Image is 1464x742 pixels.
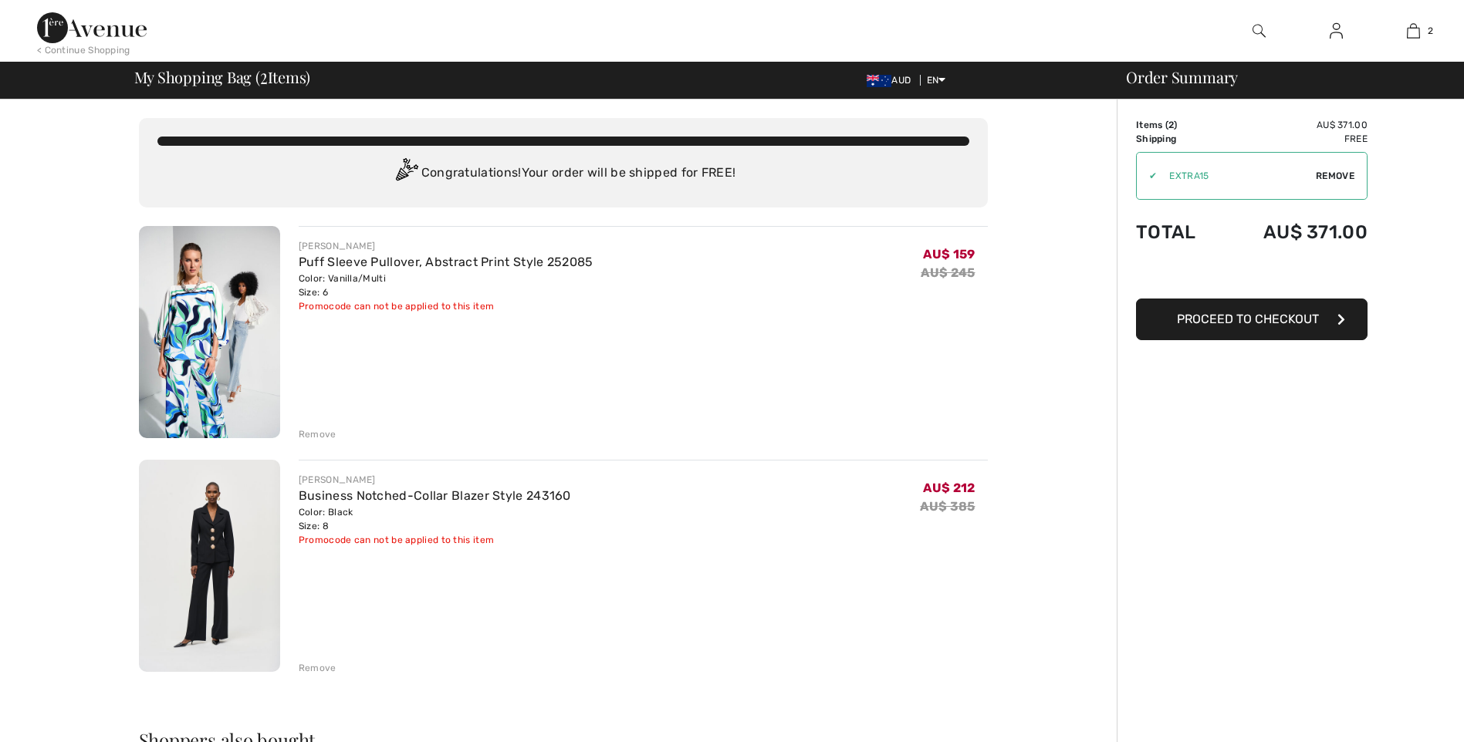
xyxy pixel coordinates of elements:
[923,481,975,495] span: AU$ 212
[1177,312,1319,326] span: Proceed to Checkout
[920,499,975,514] s: AU$ 385
[139,460,280,672] img: Business Notched-Collar Blazer Style 243160
[1316,169,1354,183] span: Remove
[927,75,946,86] span: EN
[1136,118,1220,132] td: Items ( )
[867,75,917,86] span: AUD
[1136,206,1220,258] td: Total
[921,265,975,280] s: AU$ 245
[923,247,975,261] span: AU$ 159
[1375,22,1451,40] a: 2
[1136,132,1220,146] td: Shipping
[1253,22,1266,40] img: search the website
[1137,169,1157,183] div: ✔
[1317,22,1355,41] a: Sign In
[299,488,571,503] a: Business Notched-Collar Blazer Style 243160
[1220,132,1368,146] td: Free
[157,158,969,189] div: Congratulations! Your order will be shipped for FREE!
[1330,22,1343,40] img: My Info
[37,43,130,57] div: < Continue Shopping
[139,226,280,438] img: Puff Sleeve Pullover, Abstract Print Style 252085
[299,533,571,547] div: Promocode can not be applied to this item
[1107,69,1455,85] div: Order Summary
[1157,153,1316,199] input: Promo code
[1428,24,1433,38] span: 2
[260,66,268,86] span: 2
[134,69,311,85] span: My Shopping Bag ( Items)
[299,505,571,533] div: Color: Black Size: 8
[299,427,336,441] div: Remove
[867,75,891,87] img: Australian Dollar
[1168,120,1174,130] span: 2
[299,473,571,487] div: [PERSON_NAME]
[299,299,593,313] div: Promocode can not be applied to this item
[299,255,593,269] a: Puff Sleeve Pullover, Abstract Print Style 252085
[299,661,336,675] div: Remove
[391,158,421,189] img: Congratulation2.svg
[1220,206,1368,258] td: AU$ 371.00
[37,12,147,43] img: 1ère Avenue
[1136,298,1368,340] button: Proceed to Checkout
[1220,118,1368,132] td: AU$ 371.00
[299,239,593,253] div: [PERSON_NAME]
[299,272,593,299] div: Color: Vanilla/Multi Size: 6
[1407,22,1420,40] img: My Bag
[1136,258,1368,293] iframe: PayPal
